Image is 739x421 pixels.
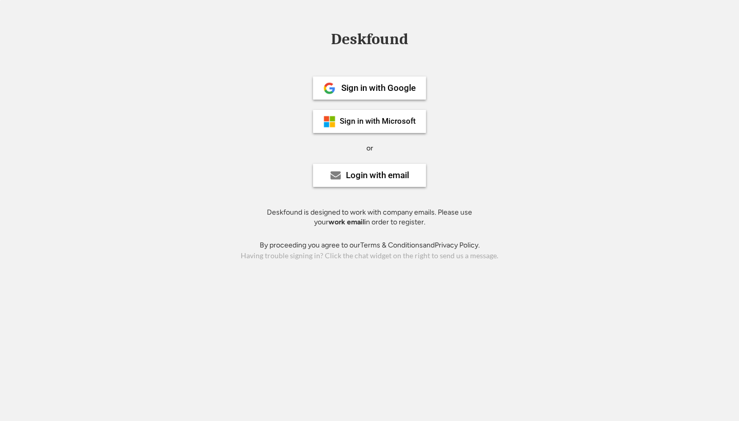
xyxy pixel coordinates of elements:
strong: work email [328,218,364,226]
div: or [366,143,373,154]
a: Privacy Policy. [435,241,480,250]
div: By proceeding you agree to our and [260,240,480,251]
div: Sign in with Microsoft [340,118,416,125]
div: Deskfound [326,31,413,47]
div: Sign in with Google [341,84,416,92]
div: Deskfound is designed to work with company emails. Please use your in order to register. [254,207,485,227]
a: Terms & Conditions [360,241,423,250]
div: Login with email [346,171,409,180]
img: ms-symbollockup_mssymbol_19.png [323,116,336,128]
img: 1024px-Google__G__Logo.svg.png [323,82,336,94]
